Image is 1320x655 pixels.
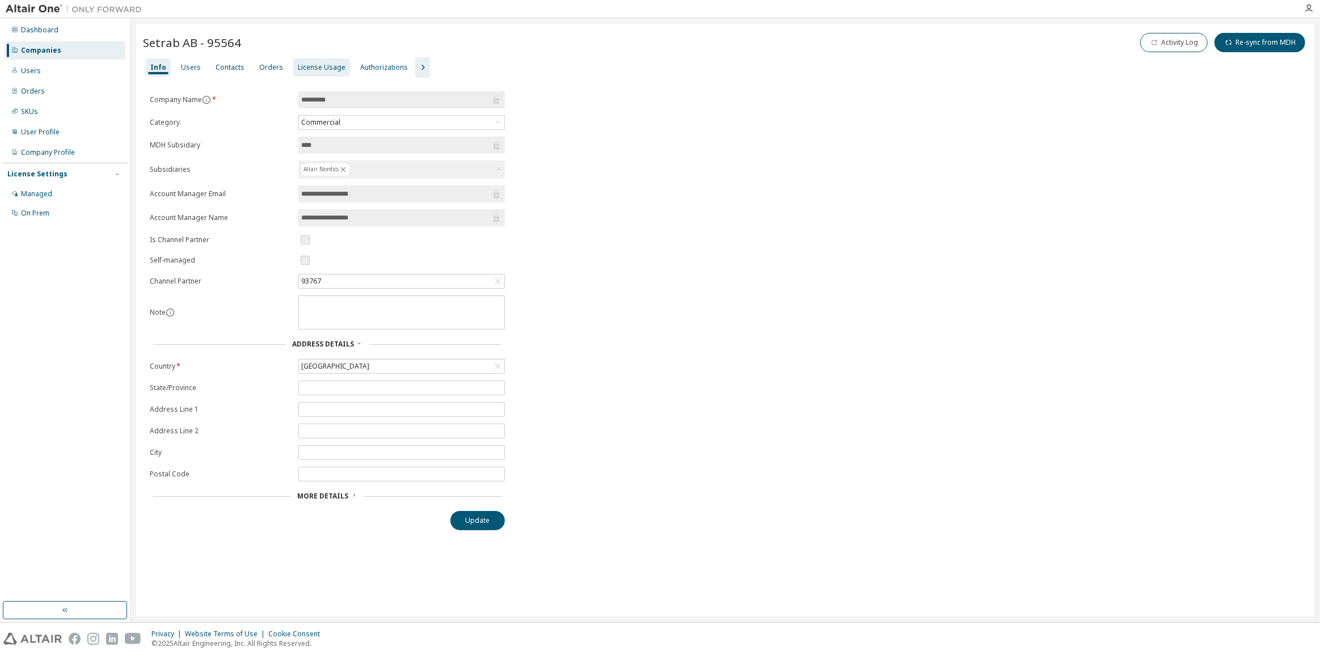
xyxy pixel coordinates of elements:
[450,511,505,530] button: Update
[298,160,505,179] div: Altair Nordics
[150,405,292,414] label: Address Line 1
[150,63,166,72] div: Info
[150,307,166,317] label: Note
[6,3,147,15] img: Altair One
[300,275,323,288] div: 93767
[292,339,354,349] span: Address Details
[106,633,118,645] img: linkedin.svg
[150,470,292,479] label: Postal Code
[7,170,68,179] div: License Settings
[150,235,292,244] label: Is Channel Partner
[299,360,504,373] div: [GEOGRAPHIC_DATA]
[301,163,351,176] div: Altair Nordics
[150,277,292,286] label: Channel Partner
[150,95,292,104] label: Company Name
[181,63,201,72] div: Users
[298,491,349,501] span: More Details
[21,189,52,198] div: Managed
[166,308,175,317] button: information
[150,362,292,371] label: Country
[151,629,185,639] div: Privacy
[3,633,62,645] img: altair_logo.svg
[299,116,504,129] div: Commercial
[202,95,211,104] button: information
[216,63,244,72] div: Contacts
[151,639,327,648] p: © 2025 Altair Engineering, Inc. All Rights Reserved.
[150,213,292,222] label: Account Manager Name
[87,633,99,645] img: instagram.svg
[21,128,60,137] div: User Profile
[300,360,371,373] div: [GEOGRAPHIC_DATA]
[150,256,292,265] label: Self-managed
[125,633,141,645] img: youtube.svg
[21,26,58,35] div: Dashboard
[21,66,41,75] div: Users
[299,274,504,288] div: 93767
[268,629,327,639] div: Cookie Consent
[69,633,81,645] img: facebook.svg
[259,63,283,72] div: Orders
[185,629,268,639] div: Website Terms of Use
[150,189,292,198] label: Account Manager Email
[300,116,342,129] div: Commercial
[21,46,61,55] div: Companies
[150,383,292,392] label: State/Province
[150,141,292,150] label: MDH Subsidary
[21,148,75,157] div: Company Profile
[21,87,45,96] div: Orders
[21,209,49,218] div: On Prem
[1140,33,1208,52] button: Activity Log
[143,35,241,50] span: Setrab AB - 95564
[298,63,345,72] div: License Usage
[150,426,292,436] label: Address Line 2
[150,165,292,174] label: Subsidiaries
[150,448,292,457] label: City
[150,118,292,127] label: Category
[360,63,408,72] div: Authorizations
[1214,33,1305,52] button: Re-sync from MDH
[21,107,38,116] div: SKUs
